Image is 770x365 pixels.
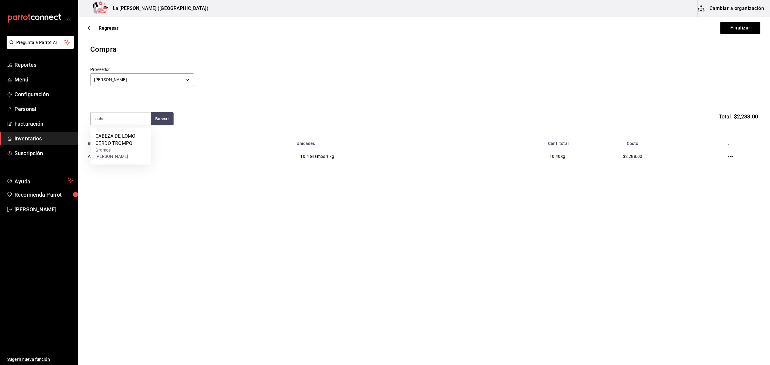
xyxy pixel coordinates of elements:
td: 10.4 Gramos 1 kg [293,146,465,167]
input: Buscar insumo [91,112,151,125]
th: Costo [572,137,693,146]
button: Finalizar [720,22,760,34]
span: Sugerir nueva función [7,356,73,363]
span: Configuración [14,90,73,98]
td: ARRACHERA TROMPO [78,146,293,167]
span: Menú [14,75,73,84]
div: CABEZA DE LOMO CERDO TROMPO [95,133,146,147]
th: Insumo [78,137,293,146]
a: Pregunta a Parrot AI [4,44,74,50]
button: Buscar [151,112,174,125]
span: Recomienda Parrot [14,191,73,199]
span: Ayuda [14,177,65,184]
th: Cant. total [465,137,572,146]
h3: La [PERSON_NAME] ([GEOGRAPHIC_DATA]) [108,5,208,12]
button: Regresar [88,25,119,31]
div: Compra [90,44,758,55]
label: Proveedor [90,67,194,72]
div: Gramos - [PERSON_NAME] [95,147,146,160]
span: $2,288.00 [623,154,642,159]
td: kg [465,146,572,167]
span: Facturación [14,120,73,128]
span: Reportes [14,61,73,69]
span: [PERSON_NAME] [14,205,73,213]
span: Pregunta a Parrot AI [16,39,65,46]
span: Suscripción [14,149,73,157]
span: 10.40 [550,154,561,159]
button: Pregunta a Parrot AI [7,36,74,49]
div: [PERSON_NAME] [90,73,194,86]
span: Total: $2,288.00 [719,112,758,121]
th: . [693,137,770,146]
span: Inventarios [14,134,73,143]
span: Personal [14,105,73,113]
button: open_drawer_menu [66,16,71,20]
span: Regresar [99,25,119,31]
th: Unidades [293,137,465,146]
